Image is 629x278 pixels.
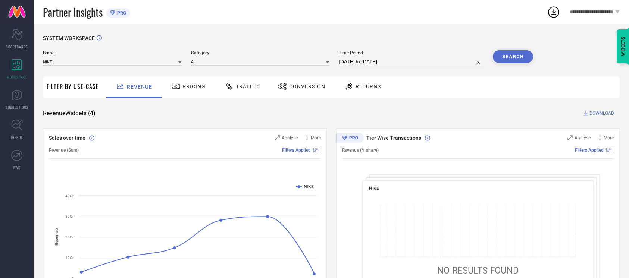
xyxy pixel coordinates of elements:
div: Open download list [547,5,560,19]
text: 40Cr [65,194,74,198]
span: Conversion [289,83,325,89]
span: Filter By Use-Case [47,82,99,91]
span: More [311,135,321,140]
span: Analyse [575,135,591,140]
span: | [613,148,614,153]
text: 10Cr [65,256,74,260]
text: NIKE [304,184,314,189]
span: Pricing [182,83,206,89]
span: NIKE [369,186,379,191]
tspan: Revenue [54,228,59,246]
span: Tier Wise Transactions [366,135,421,141]
span: More [604,135,614,140]
text: 20Cr [65,235,74,239]
span: | [320,148,321,153]
span: Revenue Widgets ( 4 ) [43,110,96,117]
span: Analyse [282,135,298,140]
span: SYSTEM WORKSPACE [43,35,95,41]
span: SUGGESTIONS [6,104,28,110]
span: Traffic [236,83,259,89]
span: Time Period [339,50,484,56]
span: Category [191,50,330,56]
span: Brand [43,50,182,56]
span: Filters Applied [575,148,604,153]
span: TRENDS [10,135,23,140]
span: Revenue [127,84,152,90]
span: Filters Applied [282,148,311,153]
span: WORKSPACE [7,74,27,80]
span: Revenue (% share) [342,148,379,153]
span: Sales over time [49,135,85,141]
svg: Zoom [275,135,280,140]
span: NO RESULTS FOUND [437,265,519,275]
span: Revenue (Sum) [49,148,79,153]
span: DOWNLOAD [589,110,614,117]
span: Partner Insights [43,4,103,20]
span: SCORECARDS [6,44,28,50]
span: PRO [115,10,126,16]
span: FWD [13,165,21,170]
div: Premium [336,133,364,144]
input: Select time period [339,57,484,66]
svg: Zoom [567,135,573,140]
text: 30Cr [65,214,74,218]
button: Search [493,50,533,63]
span: Returns [356,83,381,89]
